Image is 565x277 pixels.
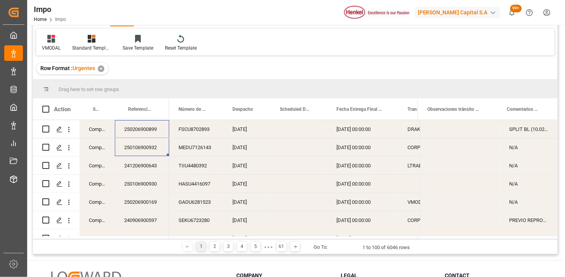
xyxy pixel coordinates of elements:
[115,193,169,211] div: 250206900169
[115,138,169,156] div: 250106900932
[169,157,223,174] div: TIIU4480392
[115,157,169,174] div: 241206900643
[93,107,99,112] span: Status
[80,211,115,229] div: Completed
[80,157,115,174] div: Completed
[169,193,223,211] div: GAOU6281523
[500,193,558,211] div: N/A
[327,193,398,211] div: [DATE] 00:00:00
[398,211,461,229] div: CORPOR
[398,138,461,156] div: CORPOR
[500,175,558,193] div: N/A
[327,120,398,138] div: [DATE] 00:00:00
[223,175,270,193] div: [DATE]
[115,120,169,138] div: 250206900899
[232,107,253,112] span: Despacho
[34,3,66,15] div: Impo
[33,120,169,138] div: Press SPACE to select this row.
[420,211,558,229] div: Press SPACE to select this row.
[362,244,410,251] div: 1 to 100 of 6046 rows
[169,229,223,247] div: CMAU5234310
[327,229,398,247] div: [DATE] 00:00:00
[80,175,115,193] div: Completed
[500,157,558,174] div: N/A
[115,211,169,229] div: 240906900597
[327,211,398,229] div: [DATE] 00:00:00
[415,5,503,20] button: [PERSON_NAME] Capital S.A
[510,5,522,12] span: 99+
[224,242,233,251] div: 3
[223,138,270,156] div: [DATE]
[327,175,398,193] div: [DATE] 00:00:00
[34,17,47,22] a: Home
[420,138,558,157] div: Press SPACE to select this row.
[80,138,115,156] div: Completed
[169,120,223,138] div: FSCU8702893
[420,175,558,193] div: Press SPACE to select this row.
[54,106,71,113] div: Action
[420,193,558,211] div: Press SPACE to select this row.
[500,138,558,156] div: N/A
[59,86,119,92] span: Drag here to set row groups
[169,175,223,193] div: HASU4416097
[507,107,539,112] span: Comentarios Contenedor
[223,211,270,229] div: [DATE]
[128,107,153,112] span: Referencia Leschaco
[80,229,115,247] div: Completed
[521,4,538,21] button: Help Center
[165,45,197,52] div: Reset Template
[500,211,558,229] div: PREVIO REPROGRAMADO (FECHA INICIAL 18.09)
[500,120,558,138] div: SPLIT BL (10.02) | CONTENEDOR FSCU8702893 DAÑADO EN BUQUE, SE REALIZA SPLIT DE BL
[33,175,169,193] div: Press SPACE to select this row.
[327,157,398,174] div: [DATE] 00:00:00
[277,242,286,251] div: 61
[123,45,153,52] div: Save Template
[398,229,461,247] div: TNC
[415,7,500,18] div: [PERSON_NAME] Capital S.A
[264,244,273,250] div: ● ● ●
[179,107,207,112] span: Número de Contenedor
[344,6,409,19] img: Henkel%20logo.jpg_1689854090.jpg
[223,229,270,247] div: [DATE]
[40,65,73,71] span: Row Format :
[223,157,270,174] div: [DATE]
[398,193,461,211] div: VMODAL
[73,65,95,71] span: Urgentes
[98,65,104,72] div: ✕
[314,243,328,251] div: Go To:
[115,229,169,247] div: 240606900783
[500,229,558,247] div: N/A
[33,229,169,248] div: Press SPACE to select this row.
[33,157,169,175] div: Press SPACE to select this row.
[327,138,398,156] div: [DATE] 00:00:00
[169,138,223,156] div: MEDU7126143
[420,157,558,175] div: Press SPACE to select this row.
[72,45,111,52] div: Standard Templates
[223,120,270,138] div: [DATE]
[503,4,521,21] button: show 101 new notifications
[398,120,461,138] div: DRAKKAR
[251,242,260,251] div: 5
[196,242,206,251] div: 1
[33,138,169,157] div: Press SPACE to select this row.
[80,120,115,138] div: Completed
[420,120,558,138] div: Press SPACE to select this row.
[210,242,220,251] div: 2
[420,229,558,248] div: Press SPACE to select this row.
[427,107,482,112] span: Observaciones tránsito última milla
[280,107,311,112] span: Scheduled Delivery Date
[407,107,444,112] span: Transporte Nal. (Nombre#Caja)
[115,175,169,193] div: 250106900930
[398,157,461,174] div: LTRAE
[33,211,169,229] div: Press SPACE to select this row.
[336,107,382,112] span: Fecha Entrega Final en [GEOGRAPHIC_DATA]
[223,193,270,211] div: [DATE]
[33,193,169,211] div: Press SPACE to select this row.
[80,193,115,211] div: Completed
[42,45,61,52] div: VMODAL
[237,242,247,251] div: 4
[169,211,223,229] div: SEKU6723280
